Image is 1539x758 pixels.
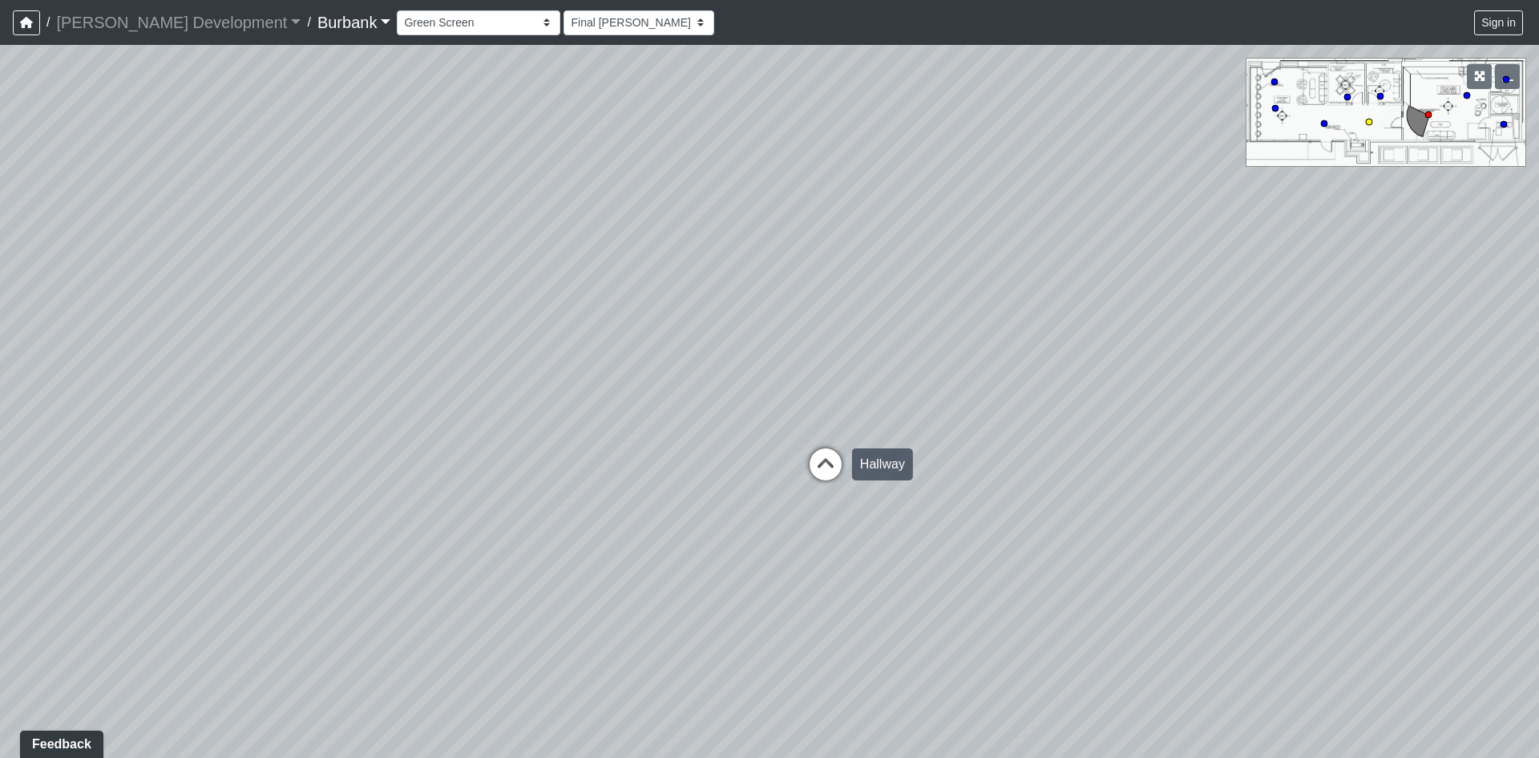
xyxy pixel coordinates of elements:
[56,6,301,39] a: [PERSON_NAME] Development
[301,6,317,39] span: /
[40,6,56,39] span: /
[12,726,107,758] iframe: Ybug feedback widget
[317,6,391,39] a: Burbank
[852,448,913,480] div: Hallway
[1474,10,1523,35] button: Sign in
